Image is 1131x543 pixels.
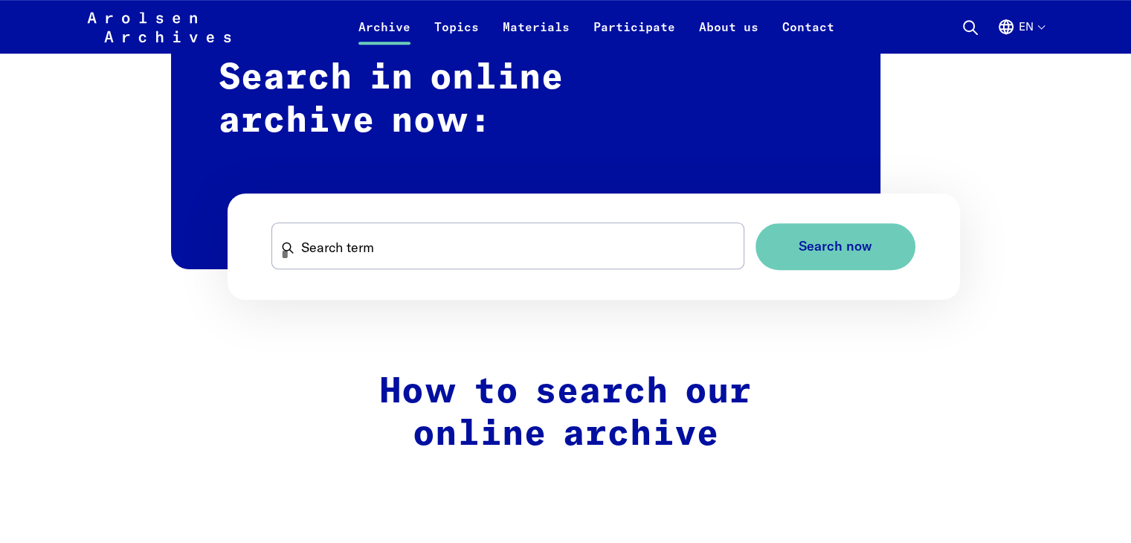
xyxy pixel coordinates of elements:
a: Archive [347,18,422,54]
a: About us [687,18,770,54]
a: Contact [770,18,846,54]
button: Search now [755,223,915,270]
a: Topics [422,18,491,54]
h2: Search in online archive now: [171,28,880,269]
a: Participate [581,18,687,54]
span: Search now [799,239,872,254]
button: English, language selection [997,18,1044,54]
a: Materials [491,18,581,54]
nav: Primary [347,9,846,45]
h2: How to search our online archive [251,371,880,457]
